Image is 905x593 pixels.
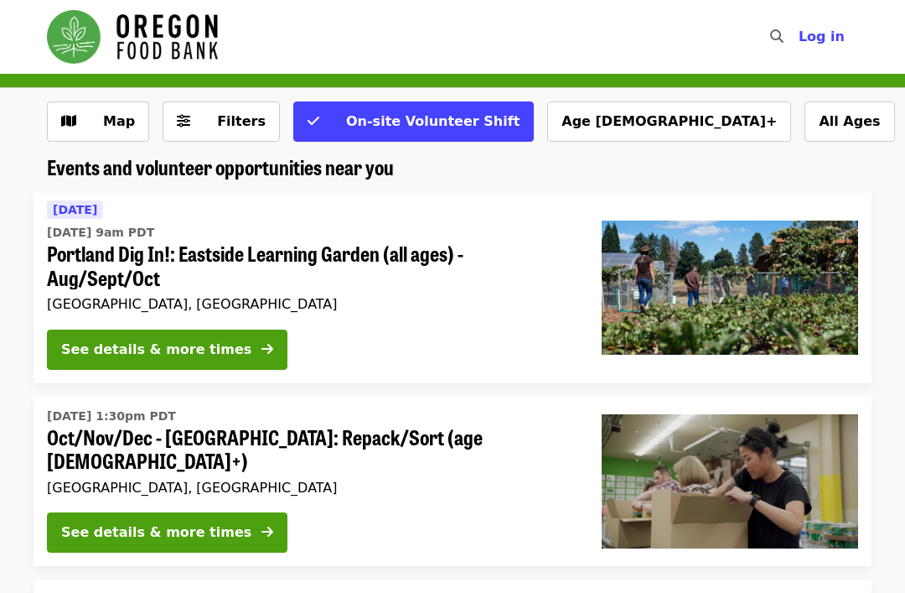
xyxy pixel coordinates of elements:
[308,113,319,129] i: check icon
[61,523,251,543] div: See details & more times
[53,203,97,216] span: [DATE]
[34,193,871,383] a: See details for "Portland Dig In!: Eastside Learning Garden (all ages) - Aug/Sept/Oct"
[34,397,871,567] a: See details for "Oct/Nov/Dec - Portland: Repack/Sort (age 8+)"
[217,113,266,129] span: Filters
[799,29,845,44] span: Log in
[602,414,858,549] img: Oct/Nov/Dec - Portland: Repack/Sort (age 8+) organized by Oregon Food Bank
[163,101,280,142] button: Filters (0 selected)
[346,113,520,129] span: On-site Volunteer Shift
[47,408,176,425] time: [DATE] 1:30pm PDT
[47,152,394,181] span: Events and volunteer opportunities near you
[61,113,76,129] i: map icon
[47,10,218,64] img: Oregon Food Bank - Home
[103,113,135,129] span: Map
[261,524,273,540] i: arrow-right icon
[794,17,807,57] input: Search
[47,101,149,142] button: Show map view
[804,101,894,142] button: All Ages
[47,512,287,553] button: See details & more times
[293,101,534,142] button: On-site Volunteer Shift
[547,101,791,142] button: Age [DEMOGRAPHIC_DATA]+
[47,242,575,290] span: Portland Dig In!: Eastside Learning Garden (all ages) - Aug/Sept/Oct
[177,113,190,129] i: sliders-h icon
[785,20,858,54] button: Log in
[770,29,783,44] i: search icon
[61,340,251,360] div: See details & more times
[47,296,575,312] div: [GEOGRAPHIC_DATA], [GEOGRAPHIC_DATA]
[47,330,287,370] button: See details & more times
[47,425,575,474] span: Oct/Nov/Dec - [GEOGRAPHIC_DATA]: Repack/Sort (age [DEMOGRAPHIC_DATA]+)
[47,480,575,496] div: [GEOGRAPHIC_DATA], [GEOGRAPHIC_DATA]
[47,224,154,242] time: [DATE] 9am PDT
[261,341,273,357] i: arrow-right icon
[602,221,858,355] img: Portland Dig In!: Eastside Learning Garden (all ages) - Aug/Sept/Oct organized by Oregon Food Bank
